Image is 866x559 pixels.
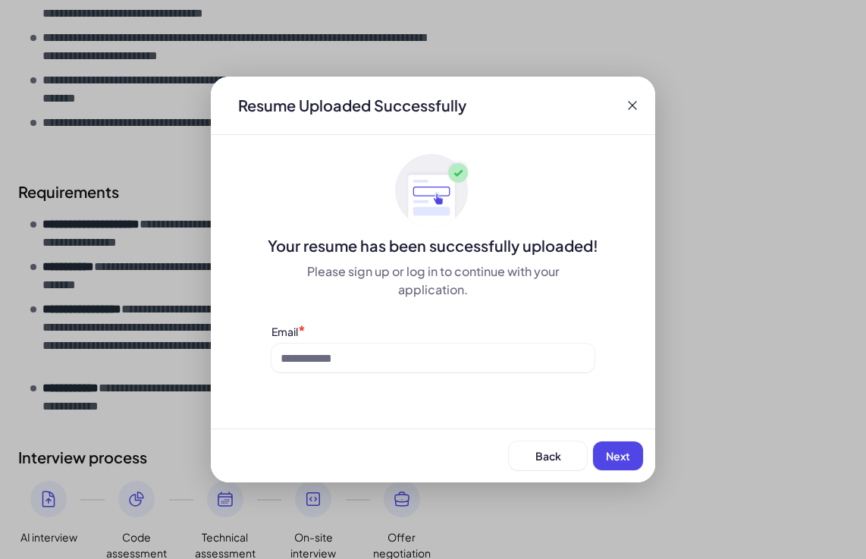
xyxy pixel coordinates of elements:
[593,441,643,470] button: Next
[509,441,587,470] button: Back
[226,95,478,116] div: Resume Uploaded Successfully
[606,449,630,463] span: Next
[211,235,655,256] div: Your resume has been successfully uploaded!
[535,449,561,463] span: Back
[271,262,595,299] div: Please sign up or log in to continue with your application.
[395,153,471,229] img: ApplyedMaskGroup3.svg
[271,325,298,338] label: Email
